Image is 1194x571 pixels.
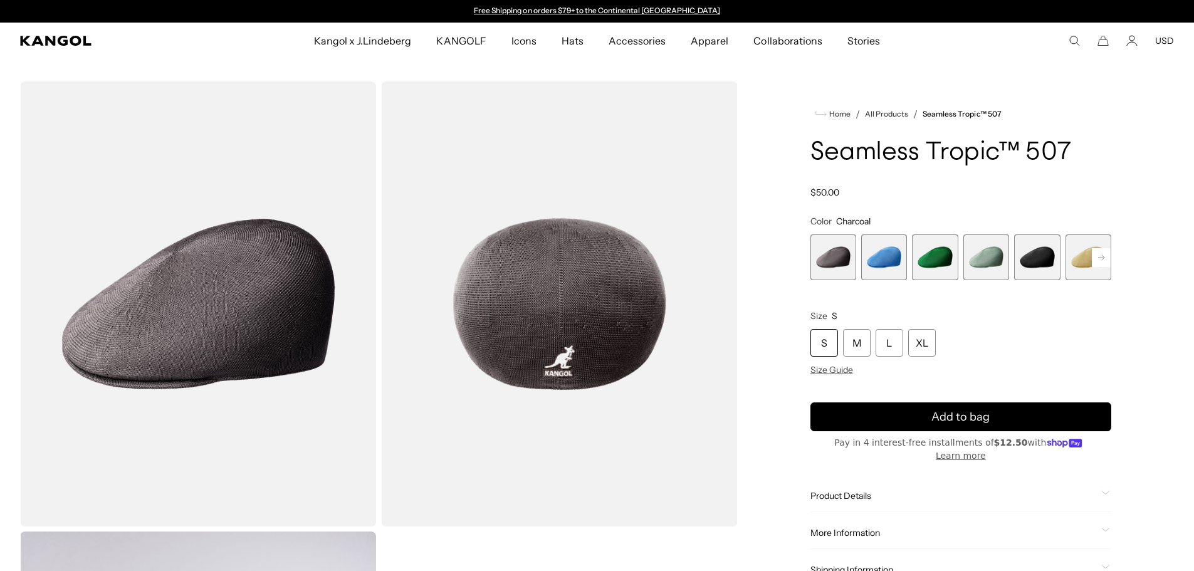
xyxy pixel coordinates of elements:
[596,23,678,59] a: Accessories
[549,23,596,59] a: Hats
[963,234,1009,280] div: 4 of 12
[1066,234,1111,280] div: 6 of 12
[835,23,893,59] a: Stories
[424,23,498,59] a: KANGOLF
[499,23,549,59] a: Icons
[861,234,907,280] label: Surf
[468,6,726,16] slideshow-component: Announcement bar
[609,23,666,59] span: Accessories
[810,364,853,375] span: Size Guide
[753,23,822,59] span: Collaborations
[851,107,860,122] li: /
[827,110,851,118] span: Home
[381,81,737,526] img: color-charcoal
[876,329,903,357] div: L
[908,107,918,122] li: /
[20,81,376,526] img: color-charcoal
[923,110,1002,118] a: Seamless Tropic™ 507
[810,402,1111,431] button: Add to bag
[314,23,412,59] span: Kangol x J.Lindeberg
[836,216,871,227] span: Charcoal
[468,6,726,16] div: 1 of 2
[815,108,851,120] a: Home
[865,110,908,118] a: All Products
[810,234,856,280] label: Charcoal
[1014,234,1060,280] label: Black
[468,6,726,16] div: Announcement
[810,139,1111,167] h1: Seamless Tropic™ 507
[847,23,880,59] span: Stories
[562,23,584,59] span: Hats
[810,107,1111,122] nav: breadcrumbs
[810,527,1096,538] span: More Information
[908,329,936,357] div: XL
[931,409,990,426] span: Add to bag
[1155,35,1174,46] button: USD
[1066,234,1111,280] label: Beige
[912,234,958,280] label: Turf Green
[511,23,537,59] span: Icons
[1069,35,1080,46] summary: Search here
[861,234,907,280] div: 2 of 12
[436,23,486,59] span: KANGOLF
[1126,35,1138,46] a: Account
[301,23,424,59] a: Kangol x J.Lindeberg
[810,490,1096,501] span: Product Details
[832,310,837,322] span: S
[912,234,958,280] div: 3 of 12
[843,329,871,357] div: M
[810,234,856,280] div: 1 of 12
[810,187,839,198] span: $50.00
[1097,35,1109,46] button: Cart
[20,36,207,46] a: Kangol
[691,23,728,59] span: Apparel
[1014,234,1060,280] div: 5 of 12
[810,216,832,227] span: Color
[678,23,741,59] a: Apparel
[741,23,834,59] a: Collaborations
[810,329,838,357] div: S
[810,310,827,322] span: Size
[963,234,1009,280] label: SAGE GREEN
[474,6,720,15] a: Free Shipping on orders $79+ to the Continental [GEOGRAPHIC_DATA]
